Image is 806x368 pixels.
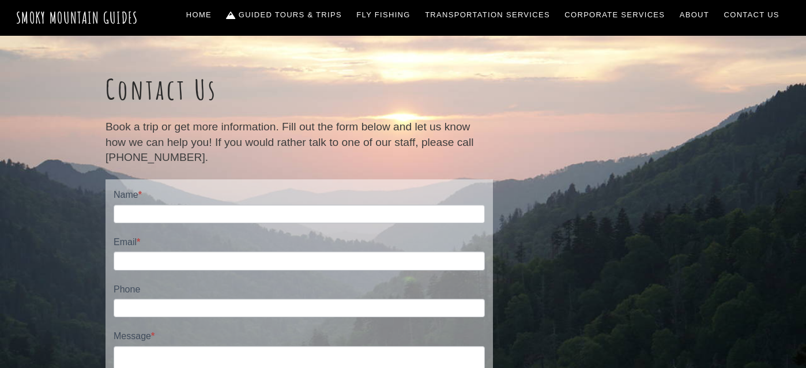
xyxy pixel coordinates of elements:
[114,187,485,204] label: Name
[114,329,485,346] label: Message
[106,73,493,106] h1: Contact Us
[675,3,714,27] a: About
[352,3,415,27] a: Fly Fishing
[420,3,554,27] a: Transportation Services
[114,282,485,299] label: Phone
[560,3,670,27] a: Corporate Services
[16,8,138,27] a: Smoky Mountain Guides
[106,119,493,165] p: Book a trip or get more information. Fill out the form below and let us know how we can help you!...
[114,235,485,251] label: Email
[222,3,346,27] a: Guided Tours & Trips
[182,3,216,27] a: Home
[720,3,784,27] a: Contact Us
